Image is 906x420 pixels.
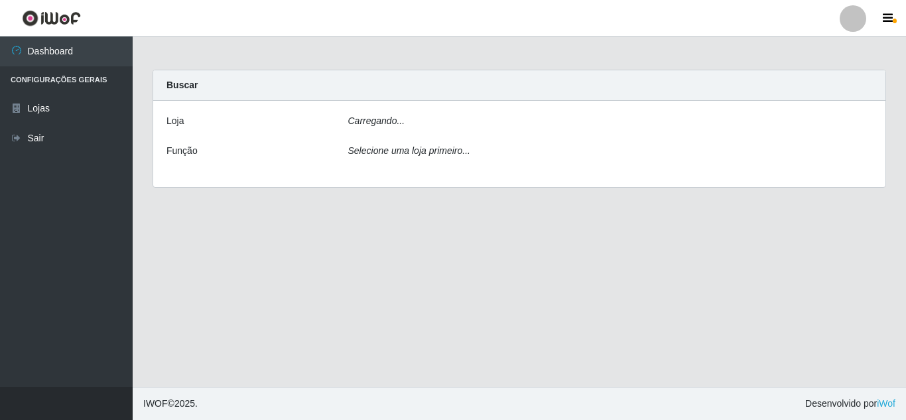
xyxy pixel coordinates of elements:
[166,114,184,128] label: Loja
[166,144,198,158] label: Função
[348,145,470,156] i: Selecione uma loja primeiro...
[143,397,198,411] span: © 2025 .
[877,398,895,409] a: iWof
[22,10,81,27] img: CoreUI Logo
[805,397,895,411] span: Desenvolvido por
[166,80,198,90] strong: Buscar
[143,398,168,409] span: IWOF
[348,115,405,126] i: Carregando...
